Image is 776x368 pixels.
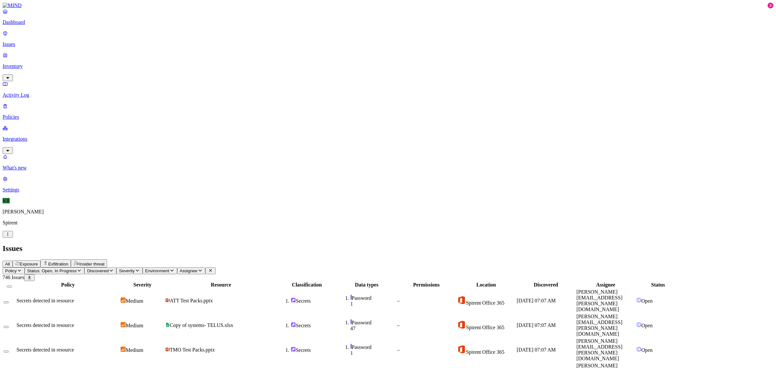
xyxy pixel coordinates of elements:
span: Assignee [180,268,198,273]
p: Activity Log [3,92,773,98]
a: Activity Log [3,81,773,98]
span: All [5,262,10,266]
img: status-open [636,347,641,352]
span: Exfiltration [48,262,68,266]
a: Policies [3,103,773,120]
span: Insider threat [79,262,104,266]
div: Secrets [291,322,336,329]
span: – [397,298,400,303]
div: 47 [350,326,396,331]
button: Select row [4,351,9,352]
div: Classification [278,282,336,288]
div: Password [350,295,396,301]
span: [DATE] 07:07 AM [517,322,556,328]
span: – [397,347,400,352]
span: Spirent Office 365 [466,349,504,355]
span: Policy [5,268,17,273]
a: MIND [3,3,773,8]
span: ATT Test Packs.pptx [170,298,213,303]
span: – [397,322,400,328]
span: Secrets detected in resource [16,298,74,303]
div: Resource [166,282,276,288]
img: secret-line [350,344,352,349]
a: Issues [3,30,773,47]
div: Permissions [397,282,456,288]
span: Copy of systems- TELUS.xlsx [170,322,233,328]
img: secret [291,322,296,327]
img: secret [291,298,296,303]
span: Open [641,323,653,328]
p: Integrations [3,136,773,142]
div: 1 [350,301,396,307]
img: severity-medium [121,298,126,303]
span: TMO Test Packs.pptx [170,347,215,352]
button: Select row [4,326,9,328]
span: KR [3,198,10,203]
div: Severity [121,282,164,288]
img: status-open [636,298,641,303]
p: Spirent [3,220,773,226]
img: google-sheets [166,323,170,327]
a: Settings [3,176,773,193]
span: Open [641,298,653,304]
span: Exposure [20,262,38,266]
span: Medium [126,347,143,353]
span: Spirent Office 365 [466,325,504,330]
span: [PERSON_NAME][EMAIL_ADDRESS][PERSON_NAME][DOMAIN_NAME] [577,314,622,337]
span: Status: Open, In Progress [27,268,77,273]
p: What's new [3,165,773,171]
span: Secrets detected in resource [16,347,74,352]
img: severity-medium [121,347,126,352]
div: 3 [768,3,773,8]
div: 1 [350,350,396,356]
img: severity-medium [121,322,126,327]
span: 746 Issues [3,275,24,280]
img: secret [291,347,296,352]
span: [DATE] 07:07 AM [517,347,556,352]
img: MIND [3,3,22,8]
div: Policy [16,282,119,288]
p: Policies [3,114,773,120]
img: microsoft-powerpoint [166,347,170,352]
span: Medium [126,298,143,304]
img: office-365 [457,345,466,354]
span: [PERSON_NAME][EMAIL_ADDRESS][PERSON_NAME][DOMAIN_NAME] [577,289,622,312]
div: Password [350,344,396,350]
img: status-open [636,322,641,327]
div: Status [636,282,680,288]
div: Discovered [517,282,575,288]
h2: Issues [3,244,773,253]
img: secret-line [350,295,352,300]
span: [DATE] 07:07 AM [517,298,556,303]
span: Discovered [87,268,109,273]
div: Secrets [291,347,336,353]
span: Medium [126,323,143,328]
div: Secrets [291,298,336,304]
p: Issues [3,41,773,47]
button: Select all [7,286,12,287]
span: Severity [119,268,135,273]
span: Spirent Office 365 [466,300,504,306]
p: Dashboard [3,19,773,25]
img: microsoft-powerpoint [166,298,170,302]
span: Secrets detected in resource [16,322,74,328]
div: Password [350,319,396,326]
p: [PERSON_NAME] [3,209,773,215]
img: office-365 [457,320,466,329]
p: Inventory [3,63,773,69]
span: Open [641,347,653,353]
a: Dashboard [3,8,773,25]
img: secret-line [350,319,352,324]
img: office-365 [457,296,466,305]
a: Integrations [3,125,773,153]
button: Select row [4,301,9,303]
div: Data types [338,282,396,288]
div: Assignee [577,282,635,288]
p: Settings [3,187,773,193]
div: Location [457,282,515,288]
span: [PERSON_NAME][EMAIL_ADDRESS][PERSON_NAME][DOMAIN_NAME] [577,338,622,361]
a: What's new [3,154,773,171]
a: Inventory [3,52,773,80]
span: Environment [145,268,169,273]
